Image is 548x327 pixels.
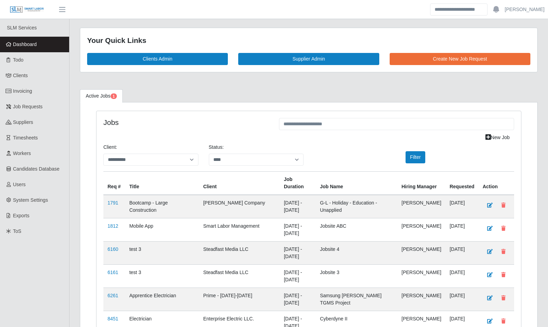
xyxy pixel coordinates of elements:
td: [DATE] - [DATE] [280,218,316,241]
span: SLM Services [7,25,37,30]
span: Todo [13,57,24,63]
td: [DATE] [445,264,479,288]
span: Candidates Database [13,166,60,172]
a: Create New Job Request [390,53,530,65]
th: Requested [445,171,479,195]
a: New Job [481,131,514,144]
td: Bootcamp - Large Construction [125,195,199,218]
td: [DATE] [445,288,479,311]
a: 6261 [108,293,118,298]
td: Samsung [PERSON_NAME] TGMS Project [316,288,397,311]
a: Clients Admin [87,53,228,65]
td: Mobile App [125,218,199,241]
td: test 3 [125,264,199,288]
td: [DATE] - [DATE] [280,288,316,311]
label: Status: [209,144,224,151]
td: [DATE] [445,218,479,241]
th: Job Duration [280,171,316,195]
a: [PERSON_NAME] [505,6,545,13]
span: Suppliers [13,119,33,125]
td: Prime - [DATE]-[DATE] [199,288,280,311]
label: Client: [103,144,117,151]
button: Filter [406,151,425,163]
img: SLM Logo [10,6,44,13]
td: [PERSON_NAME] [397,241,445,264]
span: Job Requests [13,104,43,109]
td: [DATE] - [DATE] [280,195,316,218]
th: Title [125,171,199,195]
a: 8451 [108,316,118,321]
td: [PERSON_NAME] [397,218,445,241]
th: Client [199,171,280,195]
span: ToS [13,228,21,234]
td: test 3 [125,241,199,264]
td: Apprentice Electrician [125,288,199,311]
a: 6161 [108,270,118,275]
td: Jobsite 4 [316,241,397,264]
span: Timesheets [13,135,38,140]
a: Active Jobs [80,89,123,103]
td: [PERSON_NAME] [397,264,445,288]
td: Jobsite ABC [316,218,397,241]
td: [DATE] - [DATE] [280,241,316,264]
th: Job Name [316,171,397,195]
span: Dashboard [13,42,37,47]
a: Supplier Admin [238,53,379,65]
span: System Settings [13,197,48,203]
td: Smart Labor Management [199,218,280,241]
td: [DATE] [445,195,479,218]
th: Action [479,171,514,195]
h4: Jobs [103,118,269,127]
td: Steadfast Media LLC [199,264,280,288]
span: Users [13,182,26,187]
td: Steadfast Media LLC [199,241,280,264]
span: Workers [13,151,31,156]
a: 1812 [108,223,118,229]
th: Hiring Manager [397,171,445,195]
td: Jobsite 3 [316,264,397,288]
span: Exports [13,213,29,218]
td: [PERSON_NAME] Company [199,195,280,218]
span: Clients [13,73,28,78]
td: G-L - Holiday - Education - Unapplied [316,195,397,218]
td: [DATE] [445,241,479,264]
a: 1791 [108,200,118,206]
td: [PERSON_NAME] [397,195,445,218]
span: Pending Jobs [111,93,117,99]
a: 6160 [108,246,118,252]
th: Req # [103,171,125,195]
div: Your Quick Links [87,35,530,46]
input: Search [430,3,487,16]
span: Invoicing [13,88,32,94]
td: [PERSON_NAME] [397,288,445,311]
td: [DATE] - [DATE] [280,264,316,288]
